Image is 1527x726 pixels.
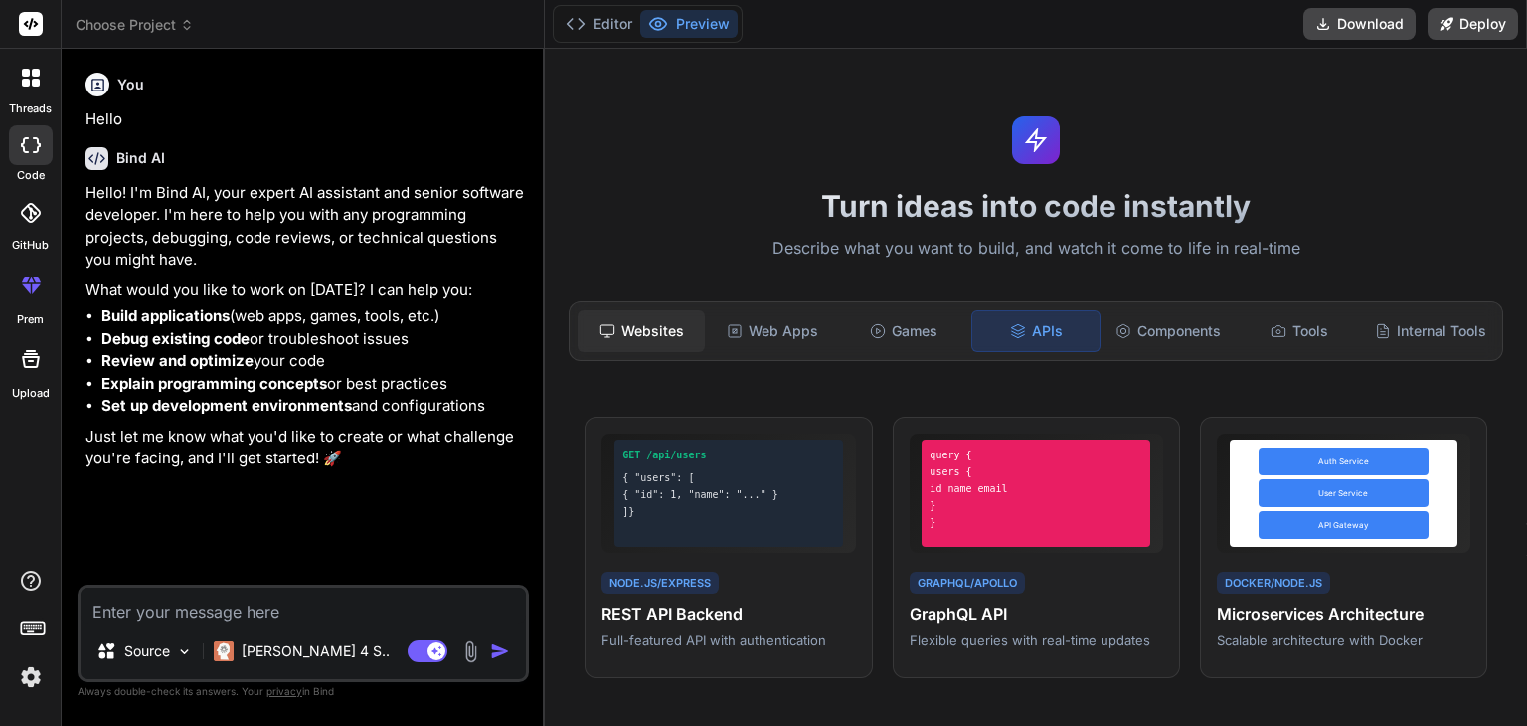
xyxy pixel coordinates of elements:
li: (web apps, games, tools, etc.) [101,305,525,328]
img: Pick Models [176,643,193,660]
button: Download [1303,8,1416,40]
div: APIs [971,310,1101,352]
div: GET /api/users [622,448,835,462]
div: query { [930,448,1142,462]
label: code [17,167,45,184]
div: users { [930,464,1142,479]
p: [PERSON_NAME] 4 S.. [242,641,390,661]
div: id name email [930,481,1142,496]
div: Docker/Node.js [1217,572,1330,595]
div: Web Apps [709,310,836,352]
p: Always double-check its answers. Your in Bind [78,682,529,701]
p: Source [124,641,170,661]
div: User Service [1259,479,1429,507]
li: and configurations [101,395,525,418]
h1: Turn ideas into code instantly [557,188,1515,224]
p: Describe what you want to build, and watch it come to life in real-time [557,236,1515,262]
div: Tools [1236,310,1363,352]
h4: GraphQL API [910,602,1163,626]
button: Deploy [1428,8,1518,40]
h6: You [117,75,144,94]
div: } [930,515,1142,530]
p: Full-featured API with authentication [601,632,855,649]
div: Components [1104,310,1232,352]
div: Auth Service [1259,448,1429,475]
div: GraphQL/Apollo [910,572,1025,595]
div: Node.js/Express [601,572,719,595]
label: threads [9,100,52,117]
div: { "id": 1, "name": "..." } [622,487,835,502]
p: Hello! I'm Bind AI, your expert AI assistant and senior software developer. I'm here to help you ... [85,182,525,272]
p: What would you like to work on [DATE]? I can help you: [85,279,525,302]
div: } [930,498,1142,513]
h6: Bind AI [116,148,165,168]
span: privacy [266,685,302,697]
li: or troubleshoot issues [101,328,525,351]
li: your code [101,350,525,373]
button: Editor [558,10,640,38]
div: API Gateway [1259,511,1429,539]
div: ]} [622,504,835,519]
strong: Build applications [101,306,230,325]
div: Internal Tools [1367,310,1494,352]
img: icon [490,641,510,661]
div: Games [840,310,967,352]
li: or best practices [101,373,525,396]
div: { "users": [ [622,470,835,485]
p: Hello [85,108,525,131]
strong: Set up development environments [101,396,352,415]
img: Claude 4 Sonnet [214,641,234,661]
label: Upload [12,385,50,402]
p: Flexible queries with real-time updates [910,632,1163,649]
h4: Microservices Architecture [1217,602,1470,626]
p: Just let me know what you'd like to create or what challenge you're facing, and I'll get started! 🚀 [85,426,525,470]
img: settings [14,660,48,694]
h4: REST API Backend [601,602,855,626]
label: GitHub [12,237,49,254]
strong: Debug existing code [101,329,250,348]
strong: Explain programming concepts [101,374,327,393]
img: attachment [459,640,482,663]
strong: Review and optimize [101,351,254,370]
p: Scalable architecture with Docker [1217,632,1470,649]
label: prem [17,311,44,328]
div: Websites [578,310,705,352]
span: Choose Project [76,15,194,35]
button: Preview [640,10,738,38]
